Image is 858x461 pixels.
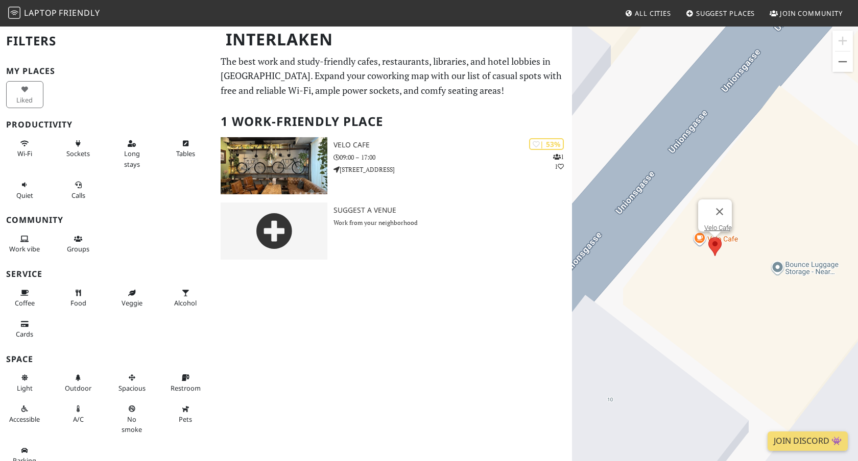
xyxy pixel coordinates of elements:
span: Quiet [16,191,33,200]
a: Suggest a Venue Work from your neighborhood [214,202,572,260]
span: Coffee [15,298,35,308]
h3: Service [6,269,208,279]
a: Velo Cafe | 53% 11 Velo Cafe 09:00 – 17:00 [STREET_ADDRESS] [214,137,572,194]
button: Wi-Fi [6,135,43,162]
button: Veggie [113,285,151,312]
a: Velo Cafe [704,224,732,232]
p: Work from your neighborhood [333,218,572,227]
span: Pet friendly [179,415,192,424]
span: Outdoor area [65,383,91,393]
span: Power sockets [66,149,90,158]
span: Veggie [122,298,142,308]
a: All Cities [621,4,675,22]
button: Food [60,285,97,312]
button: Zoom out [832,52,853,72]
h3: Velo Cafe [333,141,572,149]
span: Restroom [171,383,201,393]
h3: Productivity [6,120,208,130]
a: LaptopFriendly LaptopFriendly [8,5,100,22]
button: Quiet [6,176,43,203]
button: Light [6,369,43,396]
h1: Interlaken [218,25,570,54]
button: Close [707,199,732,224]
button: Groups [60,231,97,258]
span: Natural light [17,383,33,393]
button: Work vibe [6,231,43,258]
button: Zoom in [832,31,853,51]
img: gray-place-d2bdb4477600e061c01bd816cc0f2ef0cfcb1ca9e3ad78868dd16fb2af073a21.png [221,202,327,260]
h3: Community [6,215,208,225]
span: Spacious [118,383,146,393]
span: Friendly [59,7,100,18]
button: Coffee [6,285,43,312]
span: All Cities [635,9,671,18]
span: Credit cards [16,329,33,339]
h2: Filters [6,25,208,57]
span: Join Community [780,9,843,18]
button: Spacious [113,369,151,396]
p: 09:00 – 17:00 [333,152,572,162]
button: Outdoor [60,369,97,396]
a: Suggest Places [682,4,759,22]
button: Accessible [6,400,43,427]
button: Pets [167,400,204,427]
h2: 1 Work-Friendly Place [221,106,566,137]
button: A/C [60,400,97,427]
span: Video/audio calls [71,191,85,200]
button: Tables [167,135,204,162]
span: Accessible [9,415,40,424]
button: Restroom [167,369,204,396]
p: 1 1 [553,152,564,171]
span: Long stays [124,149,140,168]
button: Alcohol [167,285,204,312]
div: | 53% [529,138,564,150]
button: No smoke [113,400,151,438]
span: Air conditioned [73,415,84,424]
span: Food [70,298,86,308]
button: Calls [60,176,97,203]
span: People working [9,244,40,253]
button: Sockets [60,135,97,162]
p: The best work and study-friendly cafes, restaurants, libraries, and hotel lobbies in [GEOGRAPHIC_... [221,54,566,98]
a: Join Community [766,4,847,22]
h3: Space [6,354,208,364]
span: Suggest Places [696,9,755,18]
span: Alcohol [174,298,197,308]
button: Long stays [113,135,151,172]
a: Join Discord 👾 [768,431,848,451]
span: Work-friendly tables [176,149,195,158]
h3: My Places [6,66,208,76]
span: Laptop [24,7,57,18]
span: Stable Wi-Fi [17,149,32,158]
img: LaptopFriendly [8,7,20,19]
p: [STREET_ADDRESS] [333,165,572,174]
span: Smoke free [122,415,142,434]
button: Cards [6,316,43,343]
img: Velo Cafe [221,137,327,194]
span: Group tables [67,244,89,253]
h3: Suggest a Venue [333,206,572,215]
